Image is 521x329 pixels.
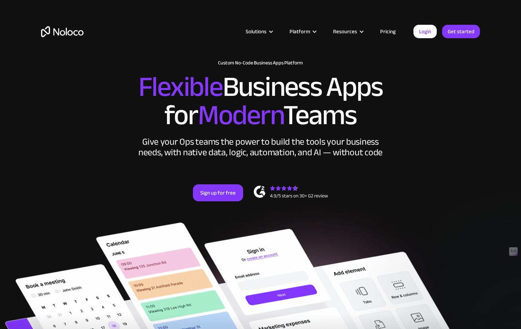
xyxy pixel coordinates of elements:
a: Pricing [371,27,405,36]
div: Solutions [246,27,267,36]
a: Get started [442,25,480,38]
div: Resources [324,27,371,36]
div: Give your Ops teams the power to build the tools your business needs, with native data, logic, au... [137,137,384,158]
div: Platform [281,27,324,36]
a: home [41,26,84,37]
div: Solutions [237,27,281,36]
h2: Business Apps for Teams [41,73,480,129]
div: Platform [290,27,310,36]
a: Sign up for free [193,184,243,201]
div: Resources [333,27,357,36]
a: Login [413,25,437,38]
span: Modern [198,89,283,142]
span: Flexible [138,60,223,113]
